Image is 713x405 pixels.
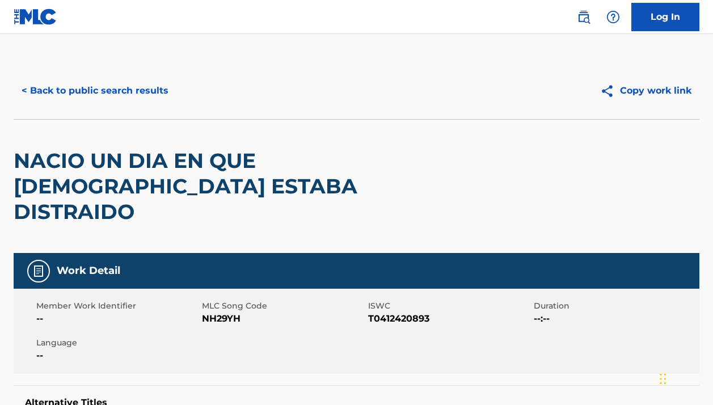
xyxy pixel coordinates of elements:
[368,300,531,312] span: ISWC
[606,10,620,24] img: help
[572,6,595,28] a: Public Search
[656,351,713,405] iframe: Chat Widget
[14,9,57,25] img: MLC Logo
[631,3,699,31] a: Log In
[577,10,590,24] img: search
[600,84,620,98] img: Copy work link
[36,300,199,312] span: Member Work Identifier
[660,362,666,396] div: Drag
[534,300,697,312] span: Duration
[368,312,531,326] span: T0412420893
[202,300,365,312] span: MLC Song Code
[202,312,365,326] span: NH29YH
[36,349,199,362] span: --
[592,77,699,105] button: Copy work link
[14,77,176,105] button: < Back to public search results
[57,264,120,277] h5: Work Detail
[14,148,425,225] h2: NACIO UN DIA EN QUE [DEMOGRAPHIC_DATA] ESTABA DISTRAIDO
[36,337,199,349] span: Language
[602,6,625,28] div: Help
[534,312,697,326] span: --:--
[32,264,45,278] img: Work Detail
[36,312,199,326] span: --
